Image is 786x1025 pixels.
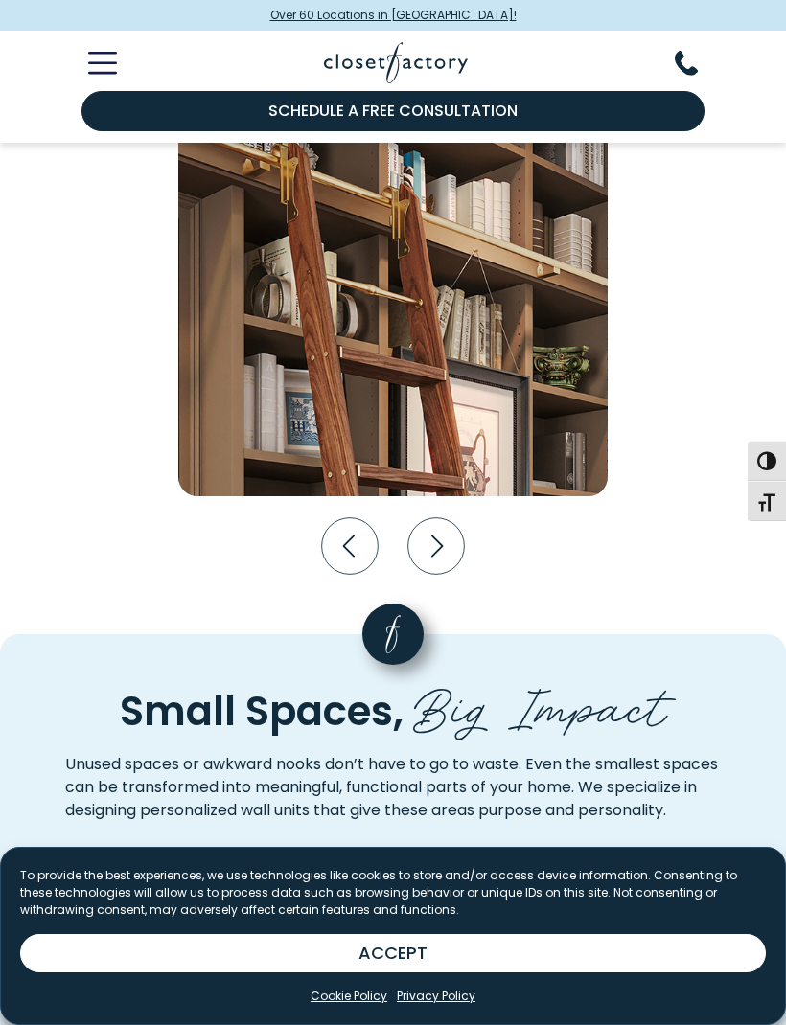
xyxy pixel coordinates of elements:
span: Small Spaces, [120,681,404,739]
img: Closet Factory Logo [324,42,468,83]
span: Over 60 Locations in [GEOGRAPHIC_DATA]! [270,7,517,24]
button: Toggle Font size [748,481,786,521]
a: Privacy Policy [397,988,475,1005]
img: Custom wall unit with rolling ladder [178,45,608,495]
button: Next slide [402,512,471,581]
p: Unused spaces or awkward nooks don’t have to go to waste. Even the smallest spaces can be transfo... [65,753,721,822]
button: Toggle High Contrast [748,441,786,481]
button: Previous slide [315,512,384,581]
a: Schedule a Free Consultation [81,91,705,131]
span: Big Impact [413,664,666,741]
button: Toggle Mobile Menu [65,52,117,75]
a: Cookie Policy [311,988,387,1005]
button: ACCEPT [20,934,766,972]
button: Phone Number [675,51,721,76]
p: To provide the best experiences, we use technologies like cookies to store and/or access device i... [20,867,766,919]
